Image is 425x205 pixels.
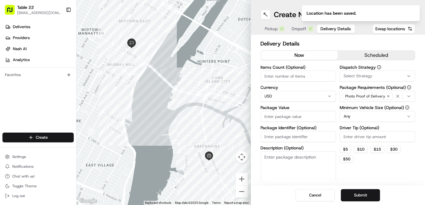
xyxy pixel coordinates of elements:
[13,57,30,63] span: Analytics
[340,156,354,163] button: $50
[261,51,338,60] button: now
[16,39,101,46] input: Clear
[2,192,74,200] button: Log out
[261,146,336,150] label: Description (Optional)
[340,105,415,110] label: Minimum Vehicle Size (Optional)
[372,24,415,34] button: Swap locations
[43,151,74,156] a: Powered byPylon
[296,189,335,201] button: Cancel
[2,133,74,142] button: Create
[2,33,76,43] a: Providers
[345,94,385,99] span: Photo Proof of Delivery
[2,55,76,65] a: Analytics
[4,134,49,145] a: 📗Knowledge Base
[13,58,24,69] img: 9188753566659_6852d8bf1fb38e338040_72.png
[340,131,415,142] input: Enter driver tip amount
[261,126,336,130] label: Package Identifier (Optional)
[261,105,336,110] label: Package Value
[340,65,415,69] label: Dispatch Strategy
[274,10,342,20] h1: Create New Delivery
[175,201,209,204] span: Map data ©2025 Google
[49,134,101,145] a: 💻API Documentation
[12,184,37,189] span: Toggle Theme
[6,89,16,98] img: Masood Aslam
[6,58,17,69] img: 1736555255976-a54dd68f-1ca7-489b-9aae-adbdc363a1c4
[261,65,336,69] label: Items Count (Optional)
[17,4,34,10] button: Table 22
[2,172,74,181] button: Chat with us!
[340,126,415,130] label: Driver Tip (Optional)
[340,71,415,82] button: Select Strategy
[12,136,47,142] span: Knowledge Base
[12,164,34,169] span: Notifications
[78,197,98,205] img: Google
[13,46,27,52] span: Nash AI
[2,44,76,54] a: Nash AI
[95,78,111,85] button: See all
[54,111,67,116] span: [DATE]
[307,10,356,16] div: Location has been saved.
[236,185,248,198] button: Zoom out
[28,58,100,64] div: Start new chat
[6,24,111,34] p: Welcome 👋
[292,26,307,32] span: Dropoff
[261,71,336,82] input: Enter number of items
[145,201,172,205] button: Keyboard shortcuts
[12,95,17,100] img: 1736555255976-a54dd68f-1ca7-489b-9aae-adbdc363a1c4
[261,85,336,90] label: Currency
[370,146,384,153] button: $15
[2,2,63,17] button: Table 22[EMAIL_ADDRESS][DOMAIN_NAME]
[2,152,74,161] button: Settings
[340,85,415,90] label: Package Requirements (Optional)
[61,151,74,156] span: Pylon
[261,39,416,48] h2: Delivery Details
[51,94,53,99] span: •
[12,174,35,179] span: Chat with us!
[28,64,84,69] div: We're available if you need us!
[340,91,415,102] button: Photo Proof of Delivery
[375,26,405,32] span: Swap locations
[225,201,249,204] a: Report a map error
[321,26,351,32] span: Delivery Details
[58,136,98,142] span: API Documentation
[2,70,74,80] div: Favorites
[12,111,17,116] img: 1736555255976-a54dd68f-1ca7-489b-9aae-adbdc363a1c4
[407,85,411,90] button: Package Requirements (Optional)
[13,24,30,30] span: Deliveries
[354,146,368,153] button: $10
[344,73,372,79] span: Select Strategy
[19,94,50,99] span: [PERSON_NAME]
[6,105,16,115] img: Angelique Valdez
[212,201,221,204] a: Terms
[236,151,248,163] button: Map camera controls
[387,146,401,153] button: $30
[265,26,278,32] span: Pickup
[377,65,381,69] button: Dispatch Strategy
[12,154,26,159] span: Settings
[51,111,53,116] span: •
[261,111,336,122] input: Enter package value
[78,197,98,205] a: Open this area in Google Maps (opens a new window)
[236,173,248,185] button: Zoom in
[6,6,18,18] img: Nash
[19,111,50,116] span: [PERSON_NAME]
[104,60,111,67] button: Start new chat
[340,146,351,153] button: $5
[261,131,336,142] input: Enter package identifier
[54,94,67,99] span: [DATE]
[17,10,61,15] button: [EMAIL_ADDRESS][DOMAIN_NAME]
[2,182,74,190] button: Toggle Theme
[12,193,25,198] span: Log out
[341,189,380,201] button: Submit
[13,35,30,41] span: Providers
[338,51,415,60] button: scheduled
[2,162,74,171] button: Notifications
[36,135,48,140] span: Create
[6,79,41,84] div: Past conversations
[405,105,409,110] button: Minimum Vehicle Size (Optional)
[2,22,76,32] a: Deliveries
[52,137,57,142] div: 💻
[6,137,11,142] div: 📗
